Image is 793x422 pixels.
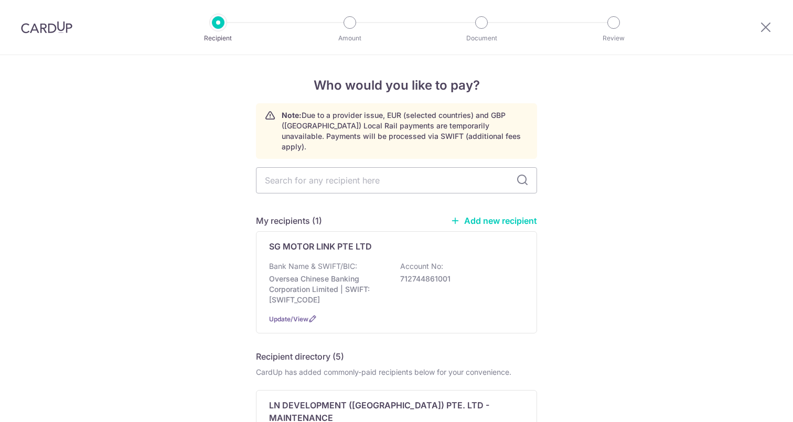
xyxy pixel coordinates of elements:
p: Recipient [179,33,257,44]
p: Oversea Chinese Banking Corporation Limited | SWIFT: [SWIFT_CODE] [269,274,387,305]
strong: Note: [282,111,302,120]
img: CardUp [21,21,72,34]
div: CardUp has added commonly-paid recipients below for your convenience. [256,367,537,377]
p: Amount [311,33,389,44]
p: Due to a provider issue, EUR (selected countries) and GBP ([GEOGRAPHIC_DATA]) Local Rail payments... [282,110,528,152]
h4: Who would you like to pay? [256,76,537,95]
a: Add new recipient [451,215,537,226]
a: Update/View [269,315,308,323]
iframe: Opens a widget where you can find more information [725,391,783,417]
p: SG MOTOR LINK PTE LTD [269,240,372,253]
p: Bank Name & SWIFT/BIC: [269,261,357,272]
h5: Recipient directory (5) [256,350,344,363]
p: 712744861001 [400,274,518,284]
h5: My recipients (1) [256,214,322,227]
p: Review [575,33,652,44]
p: Account No: [400,261,443,272]
input: Search for any recipient here [256,167,537,193]
p: Document [443,33,520,44]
